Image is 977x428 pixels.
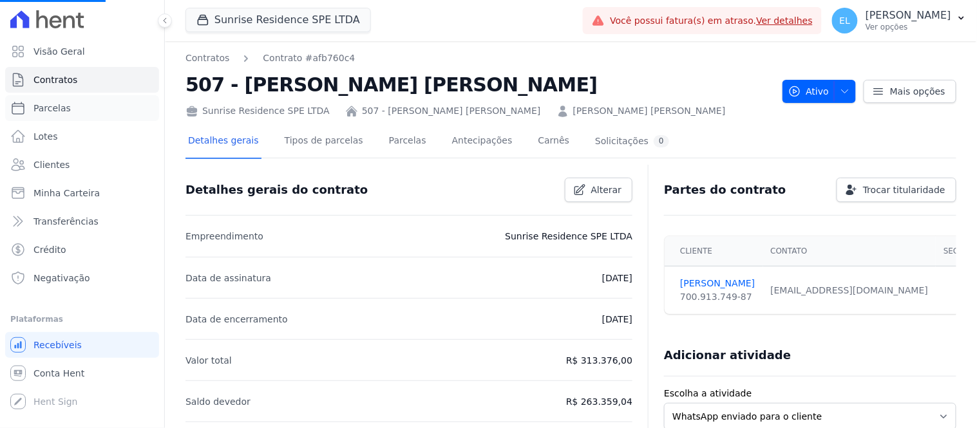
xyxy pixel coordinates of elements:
span: Alterar [591,183,622,196]
a: [PERSON_NAME] [PERSON_NAME] [573,104,726,118]
a: Conta Hent [5,360,159,386]
label: Escolha a atividade [664,387,956,400]
a: Visão Geral [5,39,159,64]
th: Cliente [665,236,763,266]
th: Contato [763,236,936,266]
p: Saldo devedor [185,394,251,409]
h3: Detalhes gerais do contrato [185,182,368,198]
p: R$ 313.376,00 [566,353,632,368]
a: Contratos [5,67,159,93]
p: Empreendimento [185,228,263,244]
div: Plataformas [10,312,154,327]
p: Data de encerramento [185,312,288,327]
nav: Breadcrumb [185,51,772,65]
div: 0 [654,135,669,147]
a: Solicitações0 [593,125,672,159]
a: Alterar [565,178,633,202]
span: Minha Carteira [33,187,100,200]
span: Visão Geral [33,45,85,58]
a: Carnês [535,125,572,159]
a: Negativação [5,265,159,291]
a: Minha Carteira [5,180,159,206]
span: Ativo [788,80,830,103]
a: 507 - [PERSON_NAME] [PERSON_NAME] [362,104,541,118]
p: Data de assinatura [185,270,271,286]
a: Lotes [5,124,159,149]
a: Contrato #afb760c4 [263,51,355,65]
span: Trocar titularidade [863,183,945,196]
div: Sunrise Residence SPE LTDA [185,104,330,118]
a: Parcelas [386,125,429,159]
div: Solicitações [595,135,669,147]
a: Antecipações [450,125,515,159]
a: Crédito [5,237,159,263]
p: [DATE] [602,270,632,286]
span: Clientes [33,158,70,171]
p: R$ 263.359,04 [566,394,632,409]
h3: Adicionar atividade [664,348,791,363]
a: Mais opções [864,80,956,103]
button: Sunrise Residence SPE LTDA [185,8,371,32]
a: Detalhes gerais [185,125,261,159]
span: Você possui fatura(s) em atraso. [610,14,813,28]
a: Contratos [185,51,229,65]
span: Negativação [33,272,90,284]
a: Transferências [5,209,159,234]
div: [EMAIL_ADDRESS][DOMAIN_NAME] [771,284,929,297]
span: Parcelas [33,102,71,115]
a: Ver detalhes [757,15,813,26]
span: Lotes [33,130,58,143]
p: [DATE] [602,312,632,327]
a: [PERSON_NAME] [680,277,755,290]
a: Recebíveis [5,332,159,358]
h2: 507 - [PERSON_NAME] [PERSON_NAME] [185,70,772,99]
nav: Breadcrumb [185,51,355,65]
span: Mais opções [890,85,945,98]
a: Parcelas [5,95,159,121]
p: [PERSON_NAME] [866,9,951,22]
span: Recebíveis [33,339,82,351]
div: 700.913.749-87 [680,290,755,304]
span: Contratos [33,73,77,86]
a: Trocar titularidade [837,178,956,202]
p: Ver opções [866,22,951,32]
span: EL [840,16,851,25]
span: Conta Hent [33,367,84,380]
button: Ativo [783,80,857,103]
p: Sunrise Residence SPE LTDA [505,228,632,244]
button: EL [PERSON_NAME] Ver opções [822,3,977,39]
h3: Partes do contrato [664,182,786,198]
a: Clientes [5,152,159,178]
a: Tipos de parcelas [282,125,366,159]
span: Crédito [33,243,66,256]
span: Transferências [33,215,99,228]
p: Valor total [185,353,232,368]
